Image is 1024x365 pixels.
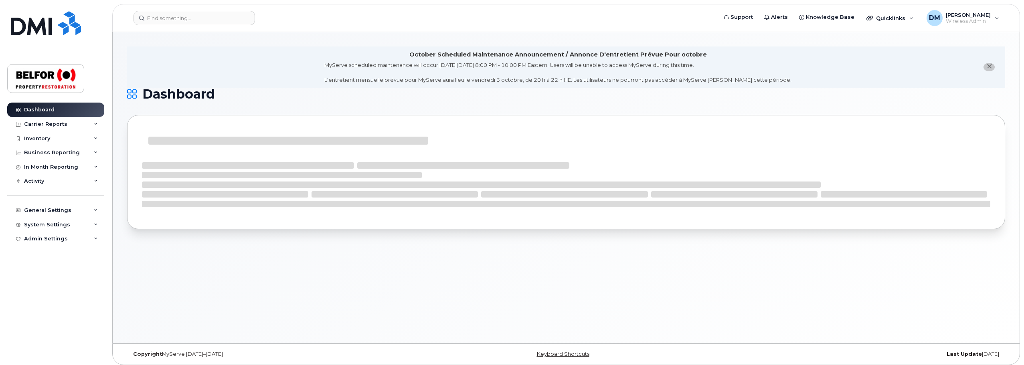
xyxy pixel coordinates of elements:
div: MyServe [DATE]–[DATE] [127,351,420,357]
span: Dashboard [142,88,215,100]
button: close notification [984,63,995,71]
strong: Copyright [133,351,162,357]
div: October Scheduled Maintenance Announcement / Annonce D'entretient Prévue Pour octobre [409,50,707,59]
strong: Last Update [947,351,982,357]
a: Keyboard Shortcuts [537,351,589,357]
div: [DATE] [712,351,1005,357]
div: MyServe scheduled maintenance will occur [DATE][DATE] 8:00 PM - 10:00 PM Eastern. Users will be u... [324,61,791,84]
